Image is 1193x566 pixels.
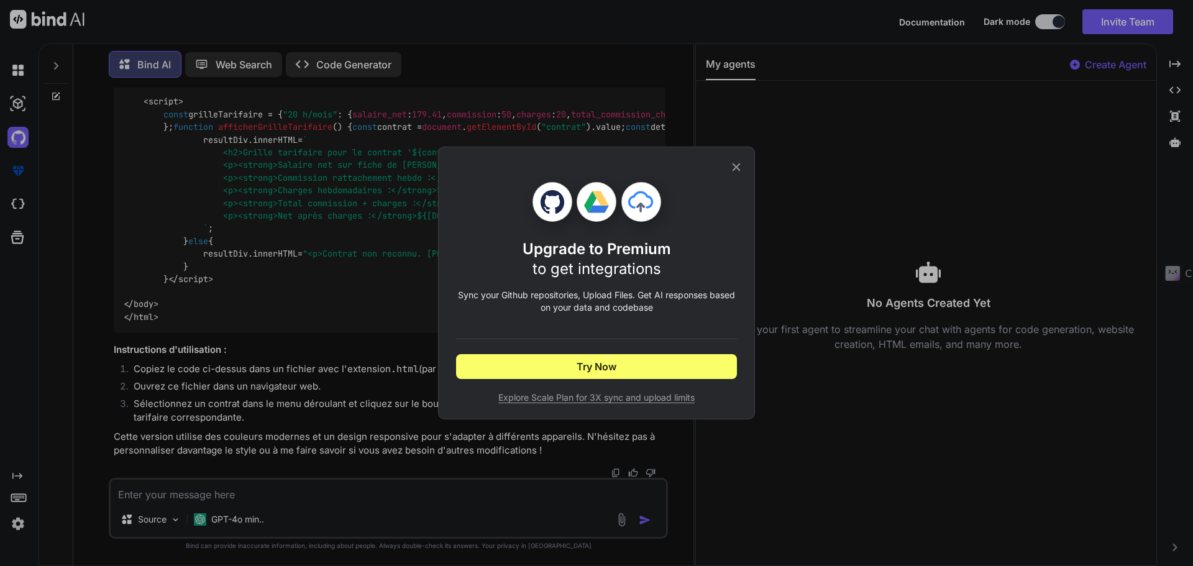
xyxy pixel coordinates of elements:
[456,354,737,379] button: Try Now
[577,359,616,374] span: Try Now
[456,289,737,314] p: Sync your Github repositories, Upload Files. Get AI responses based on your data and codebase
[456,391,737,404] span: Explore Scale Plan for 3X sync and upload limits
[523,239,671,279] h1: Upgrade to Premium
[533,260,661,278] span: to get integrations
